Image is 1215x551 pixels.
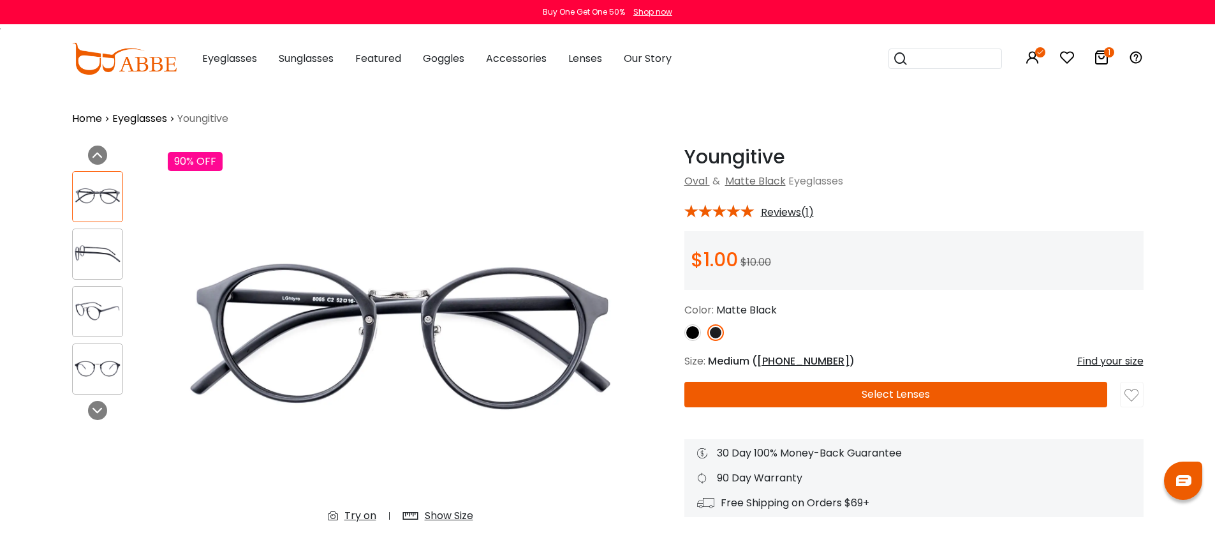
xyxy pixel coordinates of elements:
[684,354,705,368] span: Size:
[708,354,855,368] span: Medium ( )
[684,146,1144,169] h1: Youngitive
[1104,47,1114,57] i: 1
[684,382,1107,407] button: Select Lenses
[486,51,547,66] span: Accessories
[1094,52,1109,67] a: 1
[691,246,738,273] span: $1.00
[168,152,223,171] div: 90% OFF
[73,184,122,209] img: Youngitive Matte-black Plastic Eyeglasses , NosePads Frames from ABBE Glasses
[716,303,777,317] span: Matte Black
[627,6,672,17] a: Shop now
[740,255,771,269] span: $10.00
[73,241,122,266] img: Youngitive Matte-black Plastic Eyeglasses , NosePads Frames from ABBE Glasses
[725,174,786,188] a: Matte Black
[788,174,843,188] span: Eyeglasses
[344,508,376,524] div: Try on
[710,174,723,188] span: &
[73,356,122,381] img: Youngitive Matte-black Plastic Eyeglasses , NosePads Frames from ABBE Glasses
[757,354,850,368] span: [PHONE_NUMBER]
[697,446,1131,461] div: 30 Day 100% Money-Back Guarantee
[72,43,177,75] img: abbeglasses.com
[202,51,257,66] span: Eyeglasses
[761,207,814,218] span: Reviews(1)
[1124,388,1138,402] img: like
[697,495,1131,511] div: Free Shipping on Orders $69+
[425,508,473,524] div: Show Size
[1176,475,1191,486] img: chat
[1077,354,1144,369] div: Find your size
[177,111,228,126] span: Youngitive
[633,6,672,18] div: Shop now
[684,303,714,317] span: Color:
[112,111,167,126] a: Eyeglasses
[355,51,401,66] span: Featured
[543,6,625,18] div: Buy One Get One 50%
[624,51,672,66] span: Our Story
[568,51,602,66] span: Lenses
[684,174,707,188] a: Oval
[697,471,1131,486] div: 90 Day Warranty
[279,51,334,66] span: Sunglasses
[72,111,102,126] a: Home
[73,299,122,324] img: Youngitive Matte-black Plastic Eyeglasses , NosePads Frames from ABBE Glasses
[423,51,464,66] span: Goggles
[168,146,633,534] img: Youngitive Matte-black Plastic Eyeglasses , NosePads Frames from ABBE Glasses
